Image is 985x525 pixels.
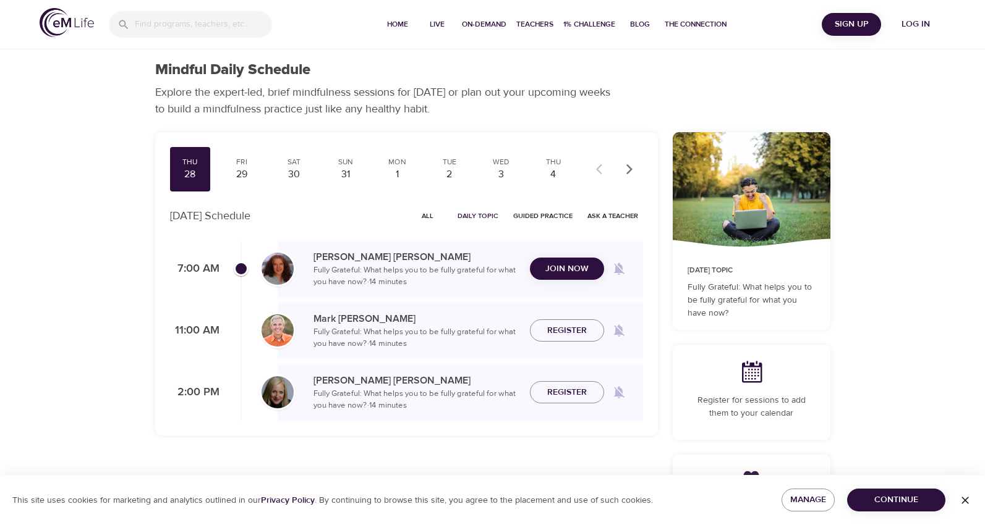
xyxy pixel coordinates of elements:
div: Fri [226,157,257,167]
span: Log in [891,17,940,32]
img: Mark_Pirtle-min.jpg [262,314,294,346]
input: Find programs, teachers, etc... [135,11,272,38]
div: Sun [330,157,361,167]
div: Wed [486,157,517,167]
button: Register [530,381,604,404]
span: Manage [791,492,825,508]
span: Remind me when a class goes live every Thursday at 7:00 AM [604,254,634,283]
div: Thu [538,157,569,167]
div: Tue [434,157,465,167]
a: Privacy Policy [261,495,315,506]
div: Mon [382,157,413,167]
span: Remind me when a class goes live every Thursday at 11:00 AM [604,316,634,345]
p: Register for sessions to add them to your calendar [688,394,816,420]
div: 28 [175,167,206,182]
p: [PERSON_NAME] [PERSON_NAME] [313,250,520,264]
button: Join Now [530,258,604,280]
p: Fully Grateful: What helps you to be fully grateful for what you have now? · 14 minutes [313,264,520,288]
button: All [408,206,448,225]
p: Fully Grateful: What helps you to be fully grateful for what you have now? [688,281,816,320]
span: All [413,210,443,222]
div: 4 [538,167,569,182]
p: Explore the expert-led, brief mindfulness sessions for [DATE] or plan out your upcoming weeks to ... [155,84,619,117]
div: 1 [382,167,413,182]
div: 29 [226,167,257,182]
p: [PERSON_NAME] [PERSON_NAME] [313,373,520,388]
h1: Mindful Daily Schedule [155,61,310,79]
span: Home [383,18,412,31]
img: Diane_Renz-min.jpg [262,376,294,408]
span: On-Demand [462,18,506,31]
span: Guided Practice [513,210,573,222]
button: Register [530,319,604,342]
span: Remind me when a class goes live every Thursday at 2:00 PM [604,377,634,407]
button: Guided Practice [508,206,578,225]
div: 30 [278,167,309,182]
span: Register [547,385,587,400]
p: [DATE] Topic [688,265,816,276]
p: Mark [PERSON_NAME] [313,311,520,326]
span: Register [547,323,587,338]
button: Daily Topic [453,206,503,225]
p: [DATE] Schedule [170,208,250,224]
span: 1% Challenge [563,18,615,31]
span: Blog [625,18,655,31]
img: logo [40,8,94,37]
p: 11:00 AM [170,322,220,339]
button: Sign Up [822,13,881,36]
img: Cindy2%20031422%20blue%20filter%20hi-res.jpg [262,253,294,285]
span: The Connection [665,18,727,31]
p: Fully Grateful: What helps you to be fully grateful for what you have now? · 14 minutes [313,388,520,412]
p: 7:00 AM [170,261,220,277]
div: Thu [175,157,206,167]
button: Continue [847,489,945,511]
button: Ask a Teacher [582,206,643,225]
span: Sign Up [827,17,876,32]
p: 2:00 PM [170,384,220,401]
div: Sat [278,157,309,167]
p: Fully Grateful: What helps you to be fully grateful for what you have now? · 14 minutes [313,326,520,350]
span: Continue [857,492,936,508]
div: 3 [486,167,517,182]
span: Live [422,18,452,31]
span: Ask a Teacher [587,210,638,222]
span: Join Now [545,261,589,277]
div: 31 [330,167,361,182]
span: Teachers [516,18,553,31]
button: Manage [782,489,835,511]
div: 2 [434,167,465,182]
button: Log in [886,13,945,36]
span: Daily Topic [458,210,498,222]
